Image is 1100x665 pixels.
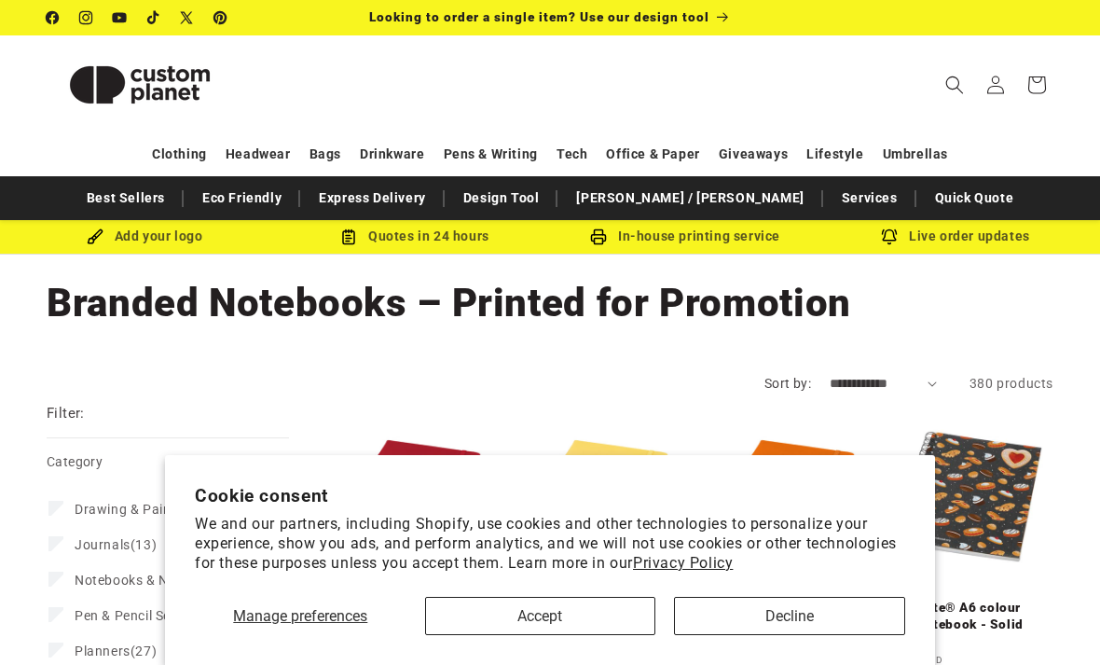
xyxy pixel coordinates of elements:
[40,35,241,133] a: Custom Planet
[47,43,233,127] img: Custom Planet
[75,502,236,517] span: Drawing & Painting Paper
[360,138,424,171] a: Drinkware
[233,607,367,625] span: Manage preferences
[369,9,709,24] span: Looking to order a single item? Use our design tool
[926,182,1024,215] a: Quick Quote
[75,644,131,658] span: Planners
[152,138,207,171] a: Clothing
[309,182,435,215] a: Express Delivery
[633,554,733,572] a: Privacy Policy
[77,182,174,215] a: Best Sellers
[719,138,788,171] a: Giveaways
[195,485,905,506] h2: Cookie consent
[606,138,699,171] a: Office & Paper
[820,225,1091,248] div: Live order updates
[878,600,1054,649] a: Desk-Mate® A6 colour spiral notebook - Solid black
[75,608,183,623] span: Pen & Pencil Sets
[47,278,1053,328] h1: Branded Notebooks – Printed for Promotion
[590,229,607,245] img: In-house printing
[195,515,905,573] p: We and our partners, including Shopify, use cookies and other technologies to personalize your ex...
[47,438,289,486] summary: Category (0 selected)
[195,597,406,635] button: Manage preferences
[425,597,656,635] button: Accept
[47,454,103,469] span: Category
[832,182,907,215] a: Services
[75,501,254,518] span: (4)
[87,229,103,245] img: Brush Icon
[309,138,341,171] a: Bags
[444,138,538,171] a: Pens & Writing
[969,376,1053,391] span: 380 products
[340,229,357,245] img: Order Updates Icon
[550,225,820,248] div: In-house printing service
[674,597,905,635] button: Decline
[557,138,587,171] a: Tech
[280,225,550,248] div: Quotes in 24 hours
[47,403,85,424] h2: Filter:
[75,643,157,659] span: (27)
[226,138,291,171] a: Headwear
[75,573,220,588] span: Notebooks & Notepads
[454,182,549,215] a: Design Tool
[75,536,157,553] span: (13)
[75,537,131,552] span: Journals
[75,572,254,589] span: (319)
[934,64,975,105] summary: Search
[1007,575,1100,665] iframe: Chat Widget
[806,138,863,171] a: Lifestyle
[75,607,210,624] span: (27)
[9,225,280,248] div: Add your logo
[567,182,813,215] a: [PERSON_NAME] / [PERSON_NAME]
[881,229,898,245] img: Order updates
[883,138,948,171] a: Umbrellas
[193,182,291,215] a: Eco Friendly
[764,376,811,391] label: Sort by:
